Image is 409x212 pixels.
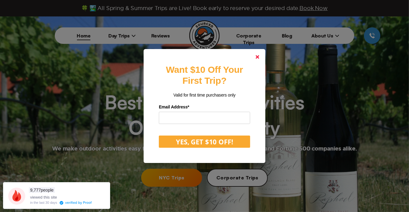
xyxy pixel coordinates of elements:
[250,50,265,64] a: Close
[30,195,57,200] span: viewed this site
[159,102,250,112] label: Email Address
[30,201,57,204] div: in the last 30 days
[30,188,41,193] span: 9,777
[166,65,243,86] strong: Want $10 Off Your First Trip?
[188,104,189,109] span: Required
[173,93,236,97] span: Valid for first time purchasers only
[29,187,55,193] span: people
[159,136,250,148] button: YES, GET $10 OFF!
